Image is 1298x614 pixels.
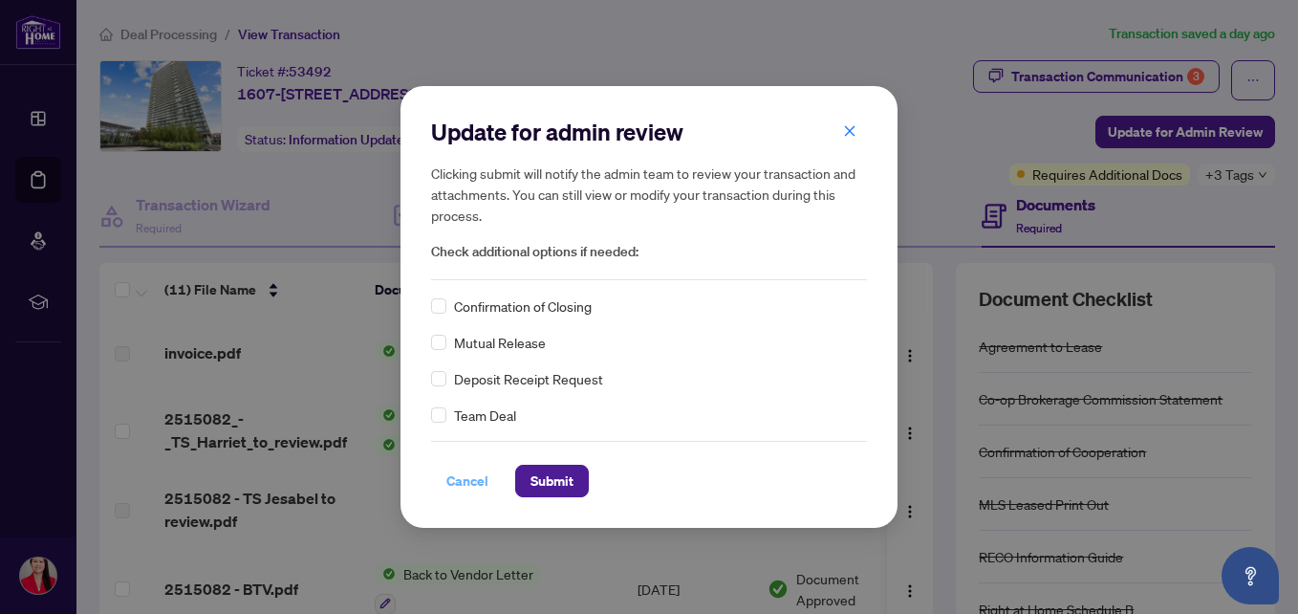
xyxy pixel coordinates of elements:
span: Mutual Release [454,332,546,353]
span: Check additional options if needed: [431,241,867,263]
h2: Update for admin review [431,117,867,147]
span: Confirmation of Closing [454,296,592,317]
button: Open asap [1222,547,1279,604]
h5: Clicking submit will notify the admin team to review your transaction and attachments. You can st... [431,163,867,226]
button: Submit [515,465,589,497]
span: close [843,124,856,138]
button: Cancel [431,465,504,497]
span: Submit [530,466,573,496]
span: Cancel [446,466,488,496]
span: Deposit Receipt Request [454,368,603,389]
span: Team Deal [454,405,516,426]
